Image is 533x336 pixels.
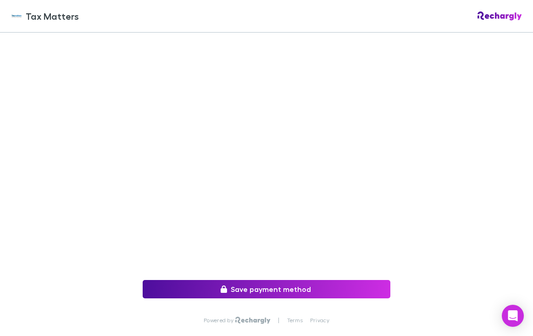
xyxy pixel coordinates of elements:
[477,11,522,21] img: Rechargly Logo
[310,317,329,324] a: Privacy
[502,305,524,327] div: Open Intercom Messenger
[26,9,79,23] span: Tax Matters
[235,317,271,324] img: Rechargly Logo
[287,317,303,324] a: Terms
[278,317,279,324] p: |
[204,317,235,324] p: Powered by
[143,280,390,298] button: Save payment method
[11,11,22,22] img: Tax Matters 's Logo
